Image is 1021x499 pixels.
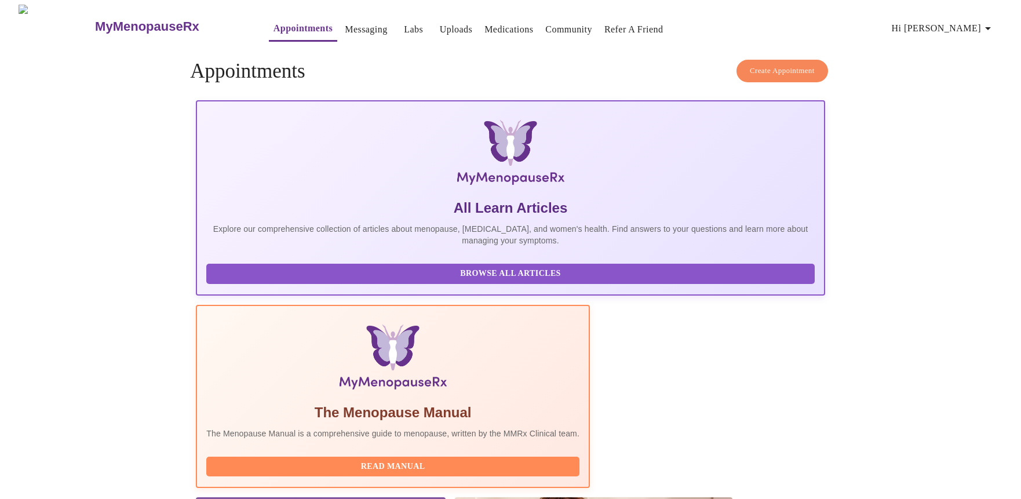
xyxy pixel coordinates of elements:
a: Community [545,21,592,38]
span: Browse All Articles [218,267,803,281]
img: MyMenopauseRx Logo [19,5,94,48]
button: Messaging [340,18,392,41]
button: Read Manual [206,457,579,477]
p: Explore our comprehensive collection of articles about menopause, [MEDICAL_DATA], and women's hea... [206,223,814,246]
a: Browse All Articles [206,268,817,278]
span: Create Appointment [750,64,815,78]
button: Refer a Friend [600,18,668,41]
h4: Appointments [190,60,830,83]
a: Appointments [274,20,333,37]
a: MyMenopauseRx [94,6,246,47]
h5: All Learn Articles [206,199,814,217]
a: Labs [404,21,423,38]
a: Uploads [440,21,473,38]
button: Browse All Articles [206,264,814,284]
a: Messaging [345,21,387,38]
h5: The Menopause Manual [206,403,579,422]
button: Uploads [435,18,477,41]
button: Community [541,18,597,41]
img: Menopause Manual [265,325,520,394]
img: MyMenopauseRx Logo [301,120,720,190]
button: Medications [480,18,538,41]
p: The Menopause Manual is a comprehensive guide to menopause, written by the MMRx Clinical team. [206,428,579,439]
a: Medications [484,21,533,38]
h3: MyMenopauseRx [95,19,199,34]
a: Refer a Friend [604,21,663,38]
a: Read Manual [206,461,582,471]
button: Appointments [269,17,337,42]
span: Read Manual [218,460,568,474]
button: Hi [PERSON_NAME] [887,17,1000,40]
span: Hi [PERSON_NAME] [892,20,995,37]
button: Create Appointment [736,60,828,82]
button: Labs [395,18,432,41]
